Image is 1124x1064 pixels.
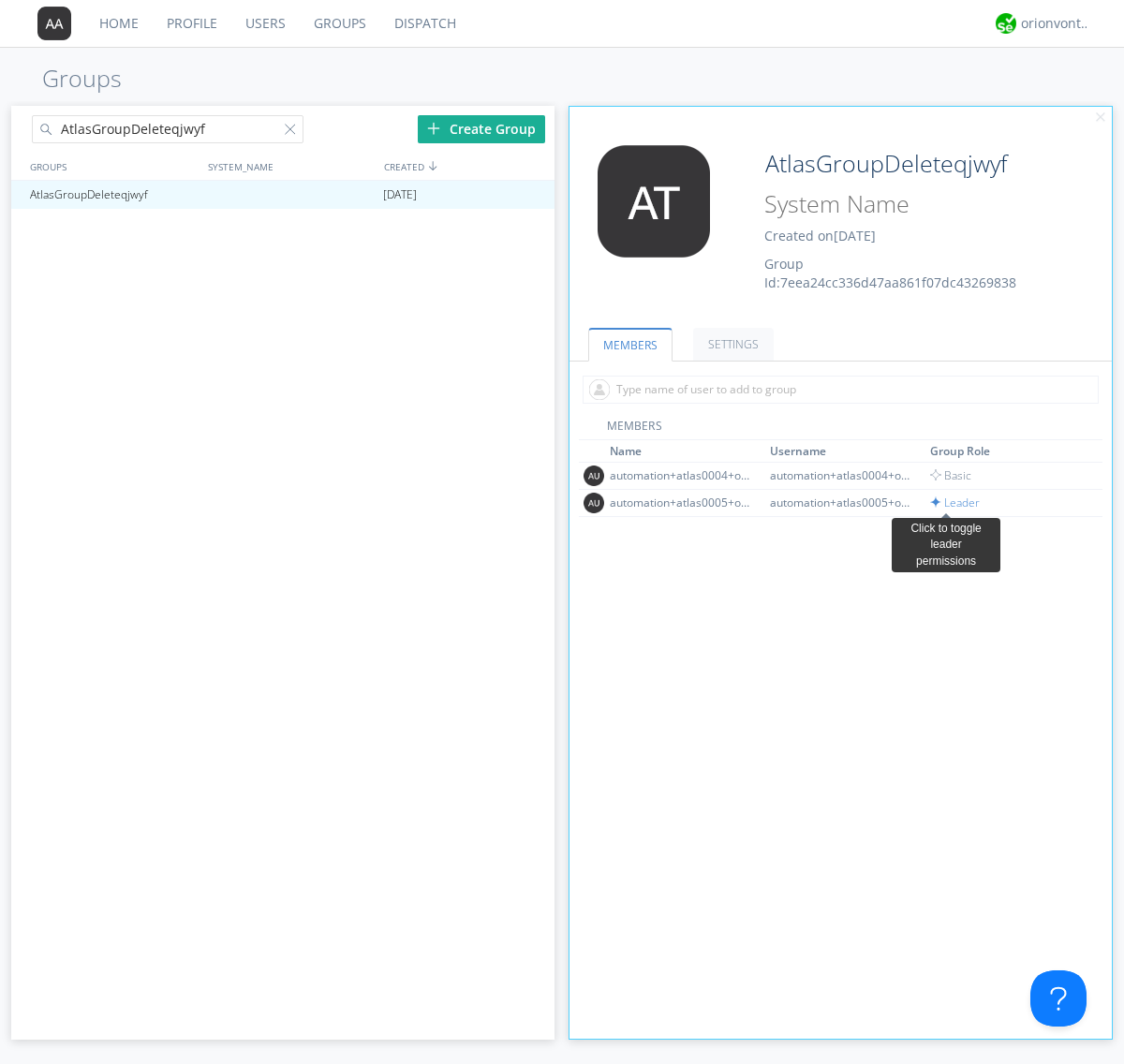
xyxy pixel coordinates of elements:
[379,153,556,180] div: CREATED
[758,186,1060,222] input: System Name
[770,467,910,483] div: automation+atlas0004+org2
[610,467,750,483] div: automation+atlas0004+org2
[930,495,980,510] span: Leader
[930,467,971,483] span: Basic
[1021,14,1091,33] div: orionvontas+atlas+automation+org2
[996,13,1016,34] img: 29d36aed6fa347d5a1537e7736e6aa13
[203,153,379,180] div: SYSTEM_NAME
[834,227,876,244] span: [DATE]
[32,115,303,143] input: Search groups
[25,153,199,180] div: GROUPS
[767,440,927,463] th: Toggle SortBy
[584,145,724,258] img: 373638.png
[583,376,1099,404] input: Type name of user to add to group
[588,328,673,362] a: MEMBERS
[37,7,71,40] img: 373638.png
[764,255,1016,291] span: Group Id: 7eea24cc336d47aa861f07dc43269838
[607,440,767,463] th: Toggle SortBy
[927,440,1082,463] th: Toggle SortBy
[584,465,604,486] img: 373638.png
[11,181,555,209] a: AtlasGroupDeleteqjwyf[DATE]
[418,115,545,143] div: Create Group
[579,418,1103,440] div: MEMBERS
[25,181,200,209] div: AtlasGroupDeleteqjwyf
[758,145,1060,183] input: Group Name
[584,493,604,513] img: 373638.png
[1094,111,1107,125] img: cancel.svg
[770,495,910,510] div: automation+atlas0005+org2
[899,521,993,569] div: Click to toggle leader permissions
[383,181,417,209] span: [DATE]
[764,227,876,244] span: Created on
[610,495,750,510] div: automation+atlas0005+org2
[1030,970,1087,1027] iframe: Toggle Customer Support
[693,328,774,361] a: SETTINGS
[427,122,440,135] img: plus.svg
